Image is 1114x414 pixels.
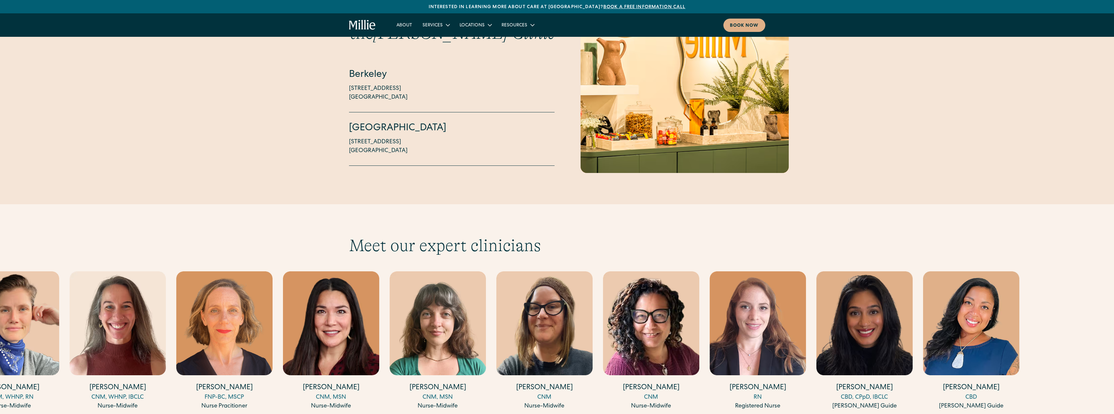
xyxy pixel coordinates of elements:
[496,393,593,402] div: CNM
[283,383,379,393] h4: [PERSON_NAME]
[710,271,806,412] div: 16 / 18
[496,20,539,30] div: Resources
[349,121,555,135] h4: [GEOGRAPHIC_DATA]
[496,271,593,411] a: [PERSON_NAME]CNMNurse-Midwife
[390,393,486,402] div: CNM, MSN
[454,20,496,30] div: Locations
[496,271,593,412] div: 14 / 18
[603,393,699,402] div: CNM
[70,271,166,411] a: [PERSON_NAME]CNM, WHNP, IBCLCNurse-Midwife
[176,271,273,411] a: [PERSON_NAME]FNP-BC, MSCPNurse Pracitioner
[390,271,486,412] div: 13 / 18
[816,383,913,393] h4: [PERSON_NAME]
[349,138,408,155] p: [STREET_ADDRESS] [GEOGRAPHIC_DATA]
[816,402,913,411] div: [PERSON_NAME] Guide
[391,20,417,30] a: About
[70,402,166,411] div: Nurse-Midwife
[176,402,273,411] div: Nurse Pracitioner
[496,402,593,411] div: Nurse-Midwife
[70,383,166,393] h4: [PERSON_NAME]
[349,68,555,82] h4: Berkeley
[349,236,765,256] h2: Meet our expert clinicians
[283,393,379,402] div: CNM, MSN
[603,271,699,411] a: [PERSON_NAME]CNMNurse-Midwife
[502,22,527,29] div: Resources
[603,383,699,393] h4: [PERSON_NAME]
[349,138,408,155] a: [STREET_ADDRESS][GEOGRAPHIC_DATA]
[283,402,379,411] div: Nurse-Midwife
[390,383,486,393] h4: [PERSON_NAME]
[710,402,806,411] div: Registered Nurse
[603,5,685,9] a: Book a free information call
[710,383,806,393] h4: [PERSON_NAME]
[283,271,379,411] a: [PERSON_NAME]CNM, MSNNurse-Midwife
[390,271,486,411] a: [PERSON_NAME]CNM, MSNNurse-Midwife
[390,402,486,411] div: Nurse-Midwife
[816,271,913,411] a: [PERSON_NAME]CBD, CPpD, IBCLC[PERSON_NAME] Guide
[176,393,273,402] div: FNP-BC, MSCP
[710,271,806,411] a: [PERSON_NAME]RNRegistered Nurse
[70,393,166,402] div: CNM, WHNP, IBCLC
[923,383,1019,393] h4: [PERSON_NAME]
[460,22,485,29] div: Locations
[349,84,408,102] a: [STREET_ADDRESS][GEOGRAPHIC_DATA]
[417,20,454,30] div: Services
[283,271,379,412] div: 12 / 18
[723,19,765,32] a: Book now
[496,383,593,393] h4: [PERSON_NAME]
[923,271,1019,411] a: [PERSON_NAME]CBD[PERSON_NAME] Guide
[349,20,376,30] a: home
[603,271,699,412] div: 15 / 18
[816,393,913,402] div: CBD, CPpD, IBCLC
[603,402,699,411] div: Nurse-Midwife
[176,383,273,393] h4: [PERSON_NAME]
[816,271,913,412] div: 17 / 18
[349,84,408,102] p: [STREET_ADDRESS] [GEOGRAPHIC_DATA]
[423,22,443,29] div: Services
[70,271,166,412] div: 10 / 18
[176,271,273,412] div: 11 / 18
[373,23,555,43] span: [PERSON_NAME] Clinic
[923,271,1019,412] div: 18 / 18
[730,22,759,29] div: Book now
[923,393,1019,402] div: CBD
[923,402,1019,411] div: [PERSON_NAME] Guide
[710,393,806,402] div: RN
